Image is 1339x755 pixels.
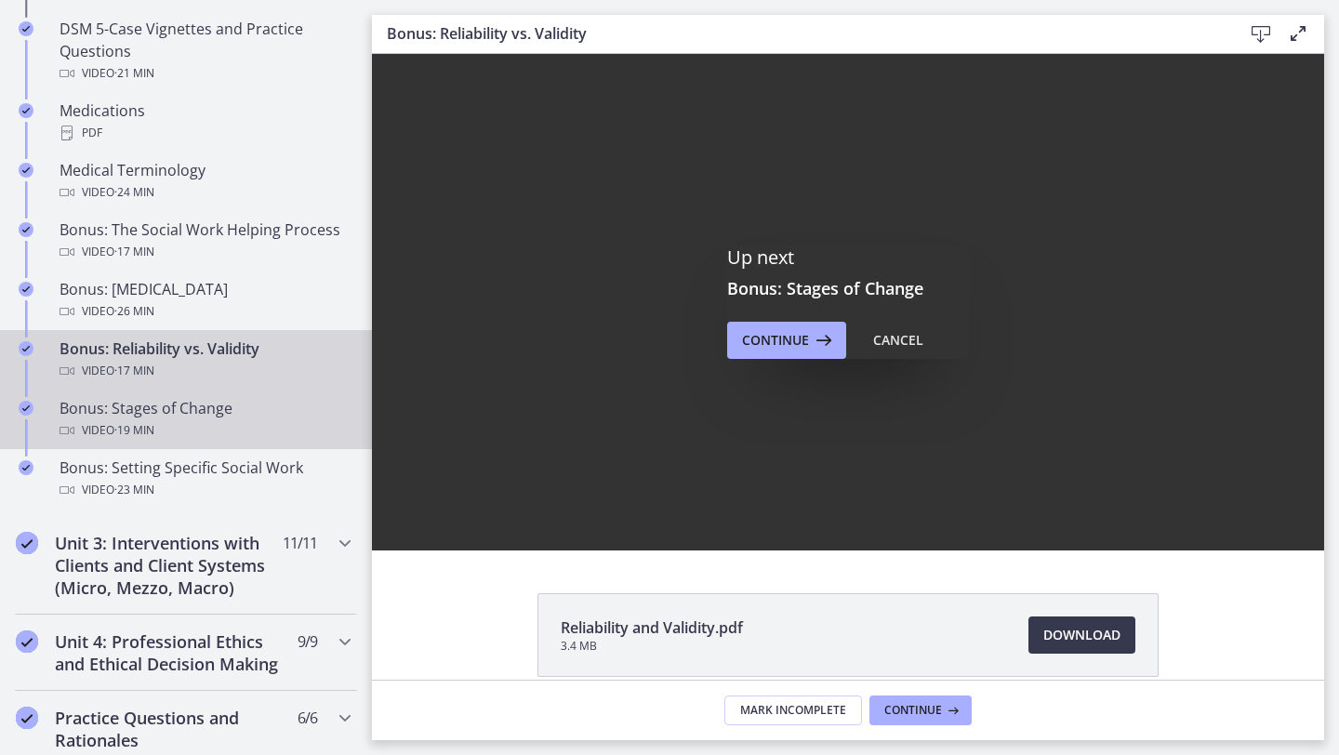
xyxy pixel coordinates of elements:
[19,222,33,237] i: Completed
[19,163,33,178] i: Completed
[873,329,923,351] div: Cancel
[55,630,282,675] h2: Unit 4: Professional Ethics and Ethical Decision Making
[727,245,969,270] p: Up next
[60,99,350,144] div: Medications
[1043,624,1120,646] span: Download
[387,22,1213,45] h3: Bonus: Reliability vs. Validity
[60,122,350,144] div: PDF
[16,532,38,554] i: Completed
[19,282,33,297] i: Completed
[1028,616,1135,654] a: Download
[60,338,350,382] div: Bonus: Reliability vs. Validity
[60,397,350,442] div: Bonus: Stages of Change
[60,419,350,442] div: Video
[298,630,317,653] span: 9 / 9
[60,457,350,501] div: Bonus: Setting Specific Social Work
[16,630,38,653] i: Completed
[60,241,350,263] div: Video
[114,300,154,323] span: · 26 min
[19,401,33,416] i: Completed
[55,532,282,599] h2: Unit 3: Interventions with Clients and Client Systems (Micro, Mezzo, Macro)
[60,18,350,85] div: DSM 5-Case Vignettes and Practice Questions
[16,707,38,729] i: Completed
[114,241,154,263] span: · 17 min
[60,300,350,323] div: Video
[727,277,969,299] h3: Bonus: Stages of Change
[884,703,942,718] span: Continue
[283,532,317,554] span: 11 / 11
[114,360,154,382] span: · 17 min
[561,639,743,654] span: 3.4 MB
[60,181,350,204] div: Video
[298,707,317,729] span: 6 / 6
[724,695,862,725] button: Mark Incomplete
[19,460,33,475] i: Completed
[858,322,938,359] button: Cancel
[869,695,972,725] button: Continue
[19,21,33,36] i: Completed
[561,616,743,639] span: Reliability and Validity.pdf
[60,62,350,85] div: Video
[742,329,809,351] span: Continue
[727,322,846,359] button: Continue
[60,159,350,204] div: Medical Terminology
[114,419,154,442] span: · 19 min
[19,341,33,356] i: Completed
[60,219,350,263] div: Bonus: The Social Work Helping Process
[60,479,350,501] div: Video
[60,360,350,382] div: Video
[740,703,846,718] span: Mark Incomplete
[55,707,282,751] h2: Practice Questions and Rationales
[114,62,154,85] span: · 21 min
[114,479,154,501] span: · 23 min
[60,278,350,323] div: Bonus: [MEDICAL_DATA]
[19,103,33,118] i: Completed
[114,181,154,204] span: · 24 min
